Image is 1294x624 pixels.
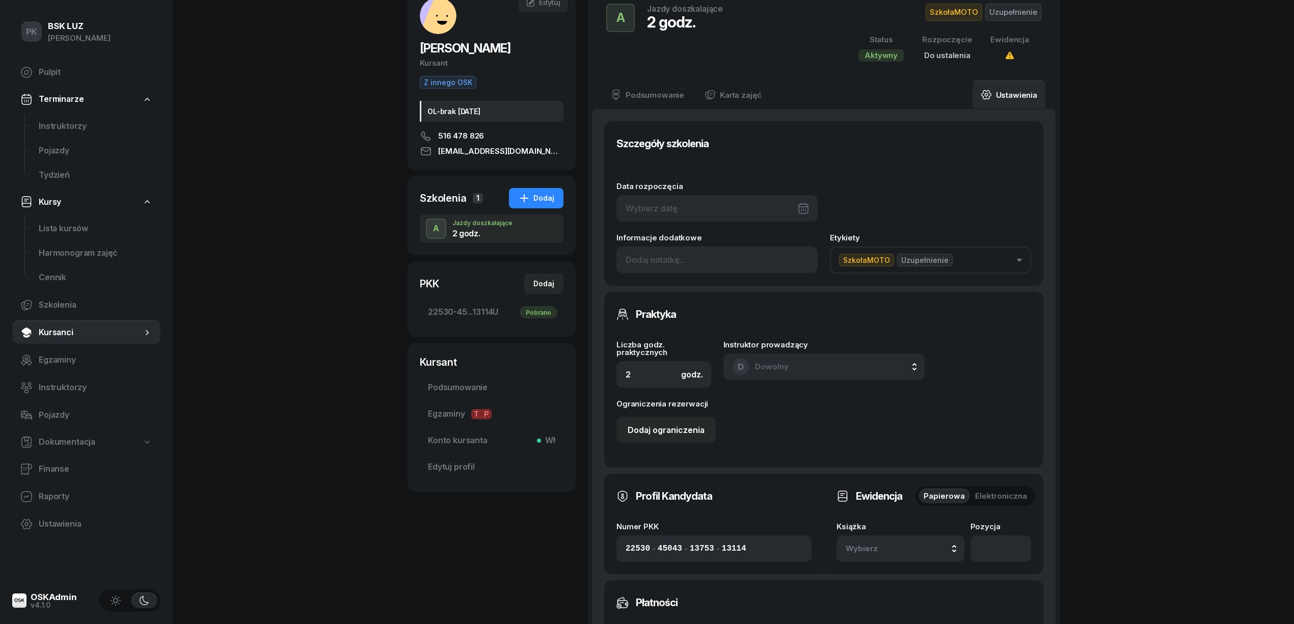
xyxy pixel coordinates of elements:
[39,326,142,339] span: Kursanci
[452,229,513,237] div: 2 godz.
[420,375,563,400] a: Podsumowanie
[924,490,965,503] span: Papierowa
[924,50,970,60] span: Do ustalenia
[970,489,1032,504] button: Elektroniczna
[31,241,160,265] a: Harmonogram zajęć
[658,542,682,556] input: 00000
[39,66,152,79] span: Pulpit
[39,463,152,476] span: Finanse
[524,274,563,294] button: Dodaj
[12,60,160,85] a: Pulpit
[846,542,906,555] span: Wybierz
[722,542,746,556] input: 00000
[39,381,152,394] span: Instruktorzy
[428,408,555,421] span: Egzaminy
[839,254,894,266] span: SzkołaMOTO
[420,277,439,291] div: PKK
[12,593,26,608] img: logo-xs@2x.png
[420,130,563,142] a: 516 478 826
[420,402,563,426] a: EgzaminyTP
[420,428,563,453] a: Konto kursantaWł
[420,41,510,56] span: [PERSON_NAME]
[481,409,492,419] span: P
[616,247,818,273] input: Dodaj notatkę...
[12,484,160,509] a: Raporty
[922,33,972,46] div: Rozpoczęcie
[12,403,160,427] a: Pojazdy
[856,488,902,504] h3: Ewidencja
[509,188,563,208] button: Dodaj
[541,434,555,447] span: Wł
[602,80,692,109] a: Podsumowanie
[48,32,111,45] div: [PERSON_NAME]
[31,265,160,290] a: Cennik
[652,542,656,556] span: -
[12,191,160,214] a: Kursy
[628,424,705,437] div: Dodaj ograniczenia
[647,5,723,13] div: Jazdy doszkalające
[428,306,555,319] span: 22530-45...13114
[723,354,925,380] button: DDowolny
[533,278,554,290] div: Dodaj
[39,93,84,106] span: Terminarze
[12,375,160,400] a: Instruktorzy
[39,409,152,422] span: Pojazdy
[48,22,111,31] div: BSK LUZ
[438,145,563,157] span: [EMAIL_ADDRESS][DOMAIN_NAME]
[12,430,160,454] a: Dokumentacja
[684,542,688,556] span: -
[39,120,152,133] span: Instruktorzy
[858,49,904,62] div: Aktywny
[39,196,61,209] span: Kursy
[39,144,152,157] span: Pojazdy
[420,101,563,122] div: OL-brak [DATE]
[716,542,720,556] span: -
[471,409,481,419] span: T
[452,220,513,226] div: Jazdy doszkalające
[31,114,160,139] a: Instruktorzy
[429,220,443,237] div: A
[518,192,554,204] div: Dodaj
[975,490,1027,503] span: Elektroniczna
[606,4,635,32] button: A
[428,381,555,394] span: Podsumowanie
[39,518,152,531] span: Ustawienia
[39,271,152,284] span: Cennik
[438,130,484,142] span: 516 478 826
[985,4,1041,21] span: Uzupełnienie
[428,434,555,447] span: Konto kursanta
[473,193,483,203] span: 1
[420,455,563,479] a: Edytuj profil
[837,535,964,562] button: Wybierz
[426,219,446,239] button: A
[636,488,712,504] h3: Profil Kandydata
[12,348,160,372] a: Egzaminy
[39,247,152,260] span: Harmonogram zajęć
[420,355,563,369] div: Kursant
[919,489,970,504] button: Papierowa
[31,163,160,187] a: Tydzień
[39,222,152,235] span: Lista kursów
[520,306,557,318] div: Pobrano
[616,361,711,388] input: 0
[31,593,77,602] div: OSKAdmin
[12,512,160,536] a: Ustawienia
[12,88,160,111] a: Terminarze
[12,293,160,317] a: Szkolenia
[493,306,498,319] span: U
[420,76,476,89] button: Z innego OSK
[926,4,1041,21] button: SzkołaMOTOUzupełnienie
[39,354,152,367] span: Egzaminy
[616,135,709,152] h3: Szczegóły szkolenia
[420,300,563,324] a: 22530-45...13114UPobrano
[696,80,770,109] a: Karta zajęć
[39,490,152,503] span: Raporty
[12,320,160,345] a: Kursanci
[428,460,555,474] span: Edytuj profil
[690,542,714,556] input: 00000
[990,33,1029,46] div: Ewidencja
[39,436,95,449] span: Dokumentacja
[420,191,467,205] div: Szkolenia
[420,57,563,70] div: Kursant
